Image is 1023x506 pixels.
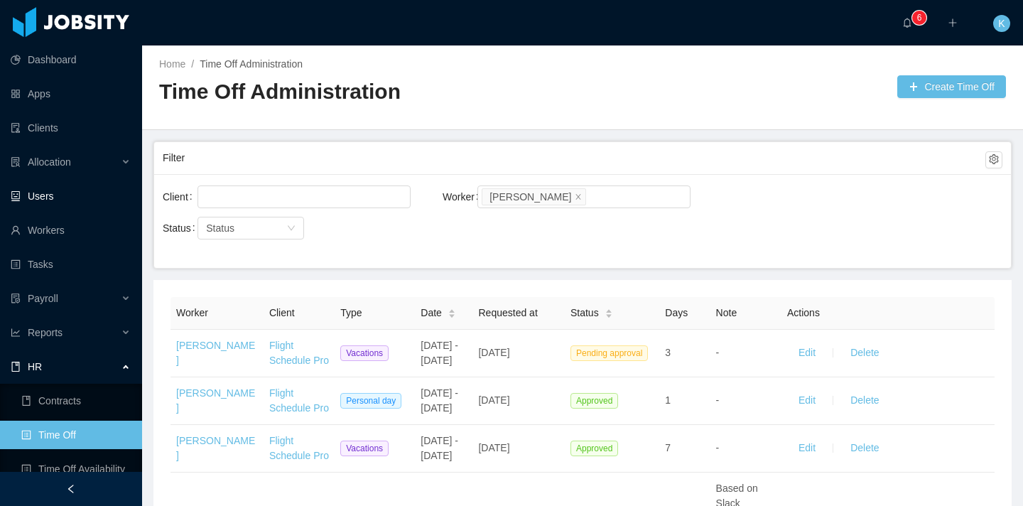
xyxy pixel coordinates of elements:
i: icon: caret-down [448,313,455,317]
span: Type [340,307,362,318]
span: Approved [570,441,618,456]
i: icon: solution [11,157,21,167]
a: Flight Schedule Pro [269,387,329,414]
a: icon: profileTime Off [21,421,131,449]
span: Reports [28,327,63,338]
span: Worker [176,307,208,318]
i: icon: caret-up [448,307,455,311]
span: Client [269,307,295,318]
a: icon: profileTasks [11,250,131,279]
div: Filter [163,145,985,171]
sup: 6 [912,11,926,25]
span: Status [570,306,599,321]
a: Flight Schedule Pro [269,435,329,461]
li: Cristopher Vidal [482,188,586,205]
i: icon: plus [948,18,958,28]
span: Payroll [28,293,58,304]
button: icon: setting [985,151,1002,168]
i: icon: down [287,224,296,234]
i: icon: line-chart [11,328,21,338]
span: Days [665,307,688,318]
a: icon: profileTime Off Availability [21,455,131,483]
i: icon: caret-down [605,313,612,317]
span: Actions [787,307,820,318]
span: Requested at [478,307,537,318]
span: [DATE] [478,347,509,358]
div: Sort [448,307,456,317]
span: [DATE] - [DATE] [421,387,458,414]
span: Pending approval [570,345,648,361]
label: Status [163,222,201,234]
input: Worker [589,188,597,205]
h2: Time Off Administration [159,77,583,107]
span: 3 [665,347,671,358]
span: - [716,442,720,453]
a: Time Off Administration [200,58,303,70]
i: icon: book [11,362,21,372]
span: Date [421,306,442,321]
i: icon: file-protect [11,294,21,303]
a: icon: bookContracts [21,387,131,415]
span: [DATE] [478,394,509,406]
a: icon: robotUsers [11,182,131,210]
span: - [716,394,720,406]
a: icon: userWorkers [11,216,131,244]
i: icon: caret-up [605,307,612,311]
span: Personal day [340,393,401,409]
button: Edit [787,389,827,412]
label: Worker [443,191,485,203]
span: [DATE] [478,442,509,453]
i: icon: bell [902,18,912,28]
span: / [191,58,194,70]
a: Home [159,58,185,70]
div: [PERSON_NAME] [489,189,571,205]
span: [DATE] - [DATE] [421,340,458,366]
span: Vacations [340,345,389,361]
i: icon: close [575,193,582,201]
span: Vacations [340,441,389,456]
span: [DATE] - [DATE] [421,435,458,461]
span: 1 [665,394,671,406]
div: Sort [605,307,613,317]
button: Delete [839,389,890,412]
span: K [998,15,1005,32]
span: Allocation [28,156,71,168]
p: 6 [917,11,922,25]
button: Edit [787,342,827,365]
a: Flight Schedule Pro [269,340,329,366]
input: Client [202,188,210,205]
button: Edit [787,437,827,460]
a: [PERSON_NAME] [176,340,255,366]
span: Note [716,307,737,318]
button: Delete [839,437,890,460]
a: [PERSON_NAME] [176,435,255,461]
span: Approved [570,393,618,409]
button: icon: plusCreate Time Off [897,75,1006,98]
a: icon: pie-chartDashboard [11,45,131,74]
label: Client [163,191,198,203]
a: icon: auditClients [11,114,131,142]
span: HR [28,361,42,372]
span: Status [206,222,234,234]
a: [PERSON_NAME] [176,387,255,414]
span: 7 [665,442,671,453]
span: - [716,347,720,358]
a: icon: appstoreApps [11,80,131,108]
button: Delete [839,342,890,365]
